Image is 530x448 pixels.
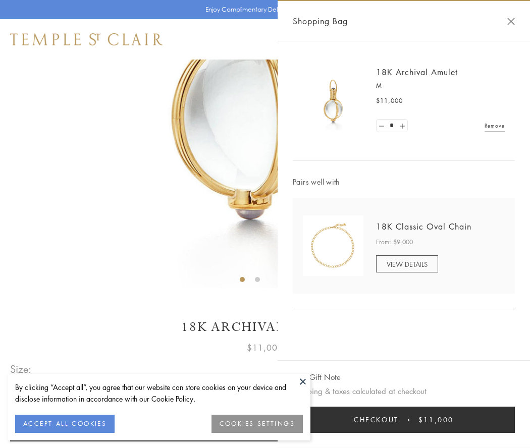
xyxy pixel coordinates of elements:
[376,221,471,232] a: 18K Classic Oval Chain
[303,71,363,131] img: 18K Archival Amulet
[377,120,387,132] a: Set quantity to 0
[376,255,438,272] a: VIEW DETAILS
[293,385,515,398] p: Shipping & taxes calculated at checkout
[376,96,403,106] span: $11,000
[397,120,407,132] a: Set quantity to 2
[376,81,505,91] p: M
[293,15,348,28] span: Shopping Bag
[15,415,115,433] button: ACCEPT ALL COOKIES
[211,415,303,433] button: COOKIES SETTINGS
[293,407,515,433] button: Checkout $11,000
[293,371,341,383] button: Add Gift Note
[10,361,32,377] span: Size:
[387,259,428,269] span: VIEW DETAILS
[354,414,399,425] span: Checkout
[247,341,283,354] span: $11,000
[10,318,520,336] h1: 18K Archival Amulet
[10,33,163,45] img: Temple St. Clair
[485,120,505,131] a: Remove
[205,5,320,15] p: Enjoy Complimentary Delivery & Returns
[418,414,454,425] span: $11,000
[293,176,515,188] span: Pairs well with
[376,67,458,78] a: 18K Archival Amulet
[507,18,515,25] button: Close Shopping Bag
[376,237,413,247] span: From: $9,000
[303,215,363,276] img: N88865-OV18
[15,381,303,405] div: By clicking “Accept all”, you agree that our website can store cookies on your device and disclos...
